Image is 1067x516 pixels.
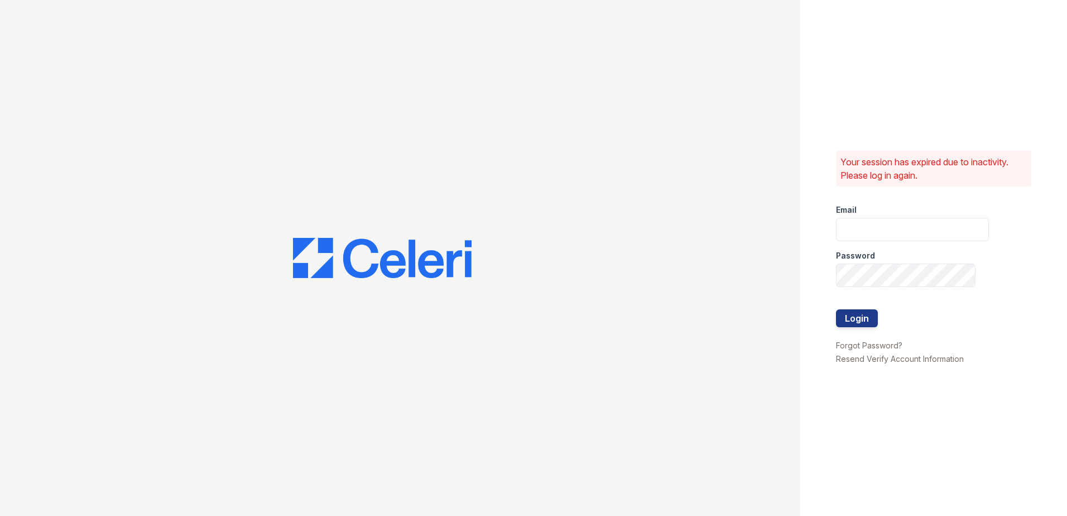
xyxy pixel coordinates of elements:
[840,155,1027,182] p: Your session has expired due to inactivity. Please log in again.
[836,204,857,216] label: Email
[836,354,964,364] a: Resend Verify Account Information
[293,238,472,278] img: CE_Logo_Blue-a8612792a0a2168367f1c8372b55b34899dd931a85d93a1a3d3e32e68fde9ad4.png
[836,250,875,261] label: Password
[836,309,878,327] button: Login
[836,341,902,350] a: Forgot Password?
